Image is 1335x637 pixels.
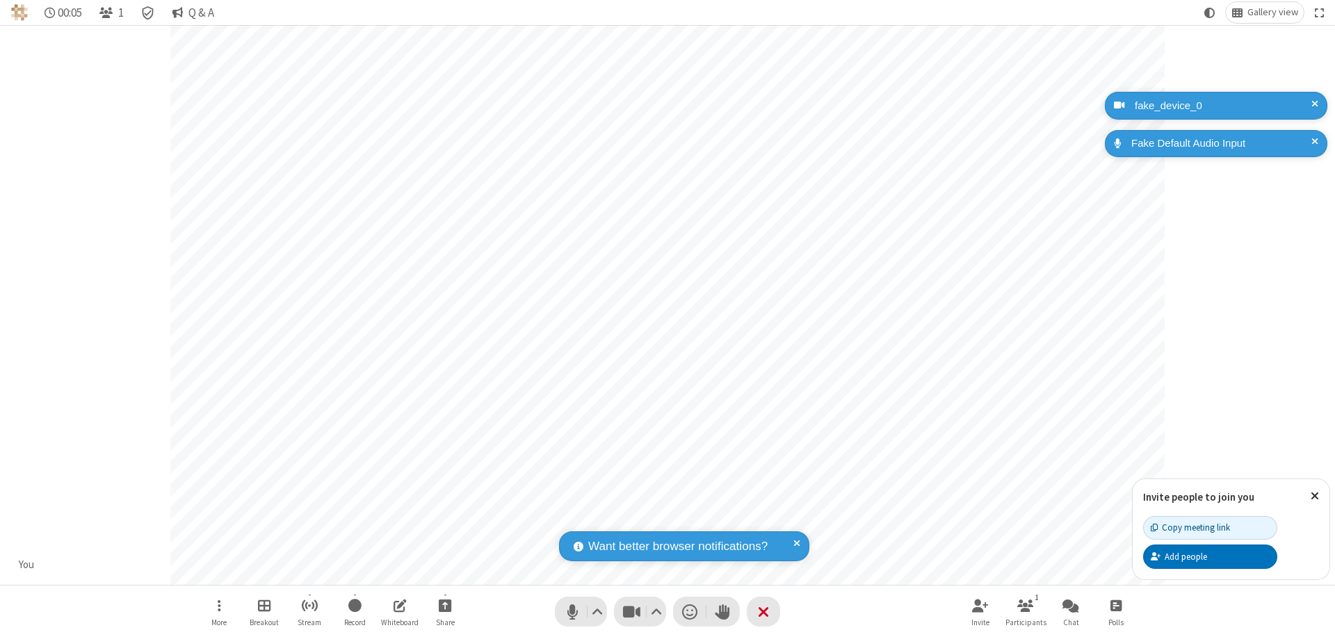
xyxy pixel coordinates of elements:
span: Participants [1005,618,1046,627]
label: Invite people to join you [1143,490,1254,503]
span: Breakout [250,618,279,627]
button: Fullscreen [1309,2,1330,23]
span: More [211,618,227,627]
button: Start recording [334,592,375,631]
span: Q & A [188,6,214,19]
div: Timer [39,2,88,23]
button: Open chat [1050,592,1092,631]
button: Change layout [1226,2,1304,23]
button: Start sharing [424,592,466,631]
button: Start streaming [289,592,330,631]
button: Invite participants (⌘+Shift+I) [960,592,1001,631]
div: Meeting details Encryption enabled [135,2,161,23]
img: QA Selenium DO NOT DELETE OR CHANGE [11,4,28,21]
button: Q & A [166,2,220,23]
button: Open poll [1095,592,1137,631]
span: 1 [118,6,124,19]
div: fake_device_0 [1130,98,1317,114]
div: You [14,557,40,573]
span: Polls [1108,618,1124,627]
button: Open shared whiteboard [379,592,421,631]
span: Record [344,618,366,627]
button: Stop video (⌘+Shift+V) [614,597,666,627]
button: Open participant list [93,2,129,23]
button: Open menu [198,592,240,631]
div: Fake Default Audio Input [1126,136,1317,152]
span: Chat [1063,618,1079,627]
button: End or leave meeting [747,597,780,627]
button: Video setting [647,597,666,627]
button: Audio settings [588,597,607,627]
button: Raise hand [706,597,740,627]
span: Stream [298,618,321,627]
div: Copy meeting link [1151,521,1230,534]
span: Want better browser notifications? [588,538,768,556]
button: Add people [1143,545,1277,568]
button: Copy meeting link [1143,516,1277,540]
span: Invite [971,618,989,627]
button: Using system theme [1199,2,1221,23]
button: Send a reaction [673,597,706,627]
span: Share [436,618,455,627]
button: Close popover [1300,479,1329,513]
div: 1 [1031,591,1043,604]
span: Whiteboard [381,618,419,627]
button: Manage Breakout Rooms [243,592,285,631]
button: Mute (⌘+Shift+A) [555,597,607,627]
span: 00:05 [58,6,82,19]
span: Gallery view [1247,7,1298,18]
button: Open participant list [1005,592,1046,631]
